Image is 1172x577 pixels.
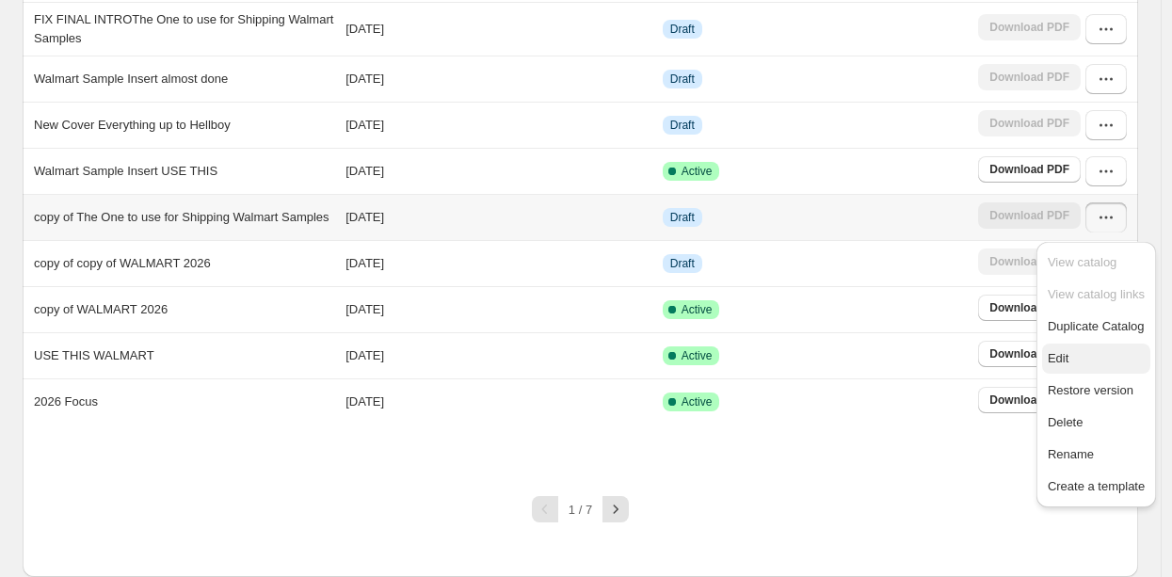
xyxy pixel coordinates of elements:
span: Active [682,164,713,179]
p: New Cover Everything up to Hellboy [34,116,231,135]
a: Download PDF [978,156,1081,183]
span: Active [682,394,713,409]
span: Restore version [1048,383,1133,397]
a: Download PDF [978,341,1081,367]
td: [DATE] [340,332,657,378]
p: Walmart Sample Insert almost done [34,70,228,88]
span: Draft [670,22,695,37]
p: 2026 Focus [34,393,98,411]
td: [DATE] [340,240,657,286]
td: [DATE] [340,194,657,240]
td: [DATE] [340,378,657,425]
span: Download PDF [989,346,1069,361]
span: Duplicate Catalog [1048,319,1145,333]
span: Download PDF [989,300,1069,315]
span: Active [682,348,713,363]
p: copy of The One to use for Shipping Walmart Samples [34,208,329,227]
td: [DATE] [340,2,657,56]
td: [DATE] [340,148,657,194]
span: Active [682,302,713,317]
span: Download PDF [989,162,1069,177]
td: [DATE] [340,286,657,332]
p: FIX FINAL INTROThe One to use for Shipping Walmart Samples [34,10,342,48]
span: Draft [670,118,695,133]
span: 1 / 7 [569,503,592,517]
span: View catalog links [1048,287,1145,301]
p: copy of copy of WALMART 2026 [34,254,211,273]
span: Draft [670,256,695,271]
a: Download PDF [978,295,1081,321]
p: Walmart Sample Insert USE THIS [34,162,217,181]
span: Edit [1048,351,1068,365]
p: copy of WALMART 2026 [34,300,168,319]
span: Download PDF [989,393,1069,408]
a: Download PDF [978,387,1081,413]
td: [DATE] [340,102,657,148]
span: Rename [1048,447,1094,461]
span: Draft [670,72,695,87]
span: Delete [1048,415,1084,429]
span: View catalog [1048,255,1116,269]
span: Create a template [1048,479,1145,493]
span: Draft [670,210,695,225]
td: [DATE] [340,56,657,102]
p: USE THIS WALMART [34,346,154,365]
